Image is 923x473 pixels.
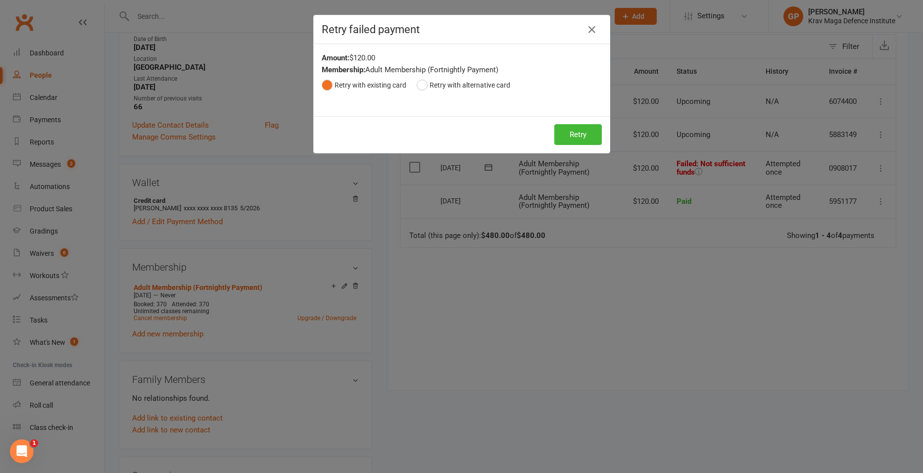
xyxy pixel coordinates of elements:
button: Retry with existing card [322,76,406,95]
button: Retry [554,124,602,145]
strong: Membership: [322,65,365,74]
h4: Retry failed payment [322,23,602,36]
button: Retry with alternative card [417,76,510,95]
div: Adult Membership (Fortnightly Payment) [322,64,602,76]
span: 1 [30,439,38,447]
iframe: Intercom live chat [10,439,34,463]
button: Close [584,22,600,38]
div: $120.00 [322,52,602,64]
strong: Amount: [322,53,349,62]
